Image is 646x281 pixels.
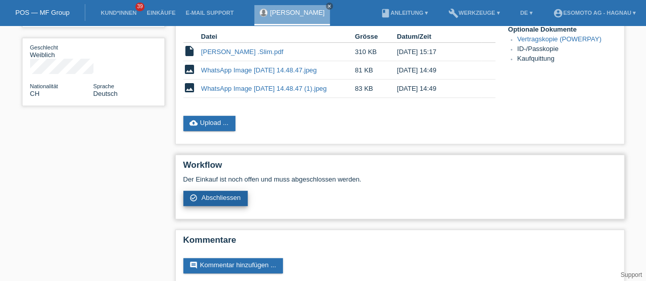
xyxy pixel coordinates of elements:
[327,4,332,9] i: close
[93,90,118,97] span: Deutsch
[201,66,317,74] a: WhatsApp Image [DATE] 14.48.47.jpeg
[515,10,537,16] a: DE ▾
[135,3,145,11] span: 39
[397,80,481,98] td: [DATE] 14:49
[270,9,325,16] a: [PERSON_NAME]
[201,48,283,56] a: [PERSON_NAME] .Slim.pdf
[443,10,505,16] a: buildWerkzeuge ▾
[201,194,241,201] span: Abschliessen
[397,43,481,61] td: [DATE] 15:17
[397,61,481,80] td: [DATE] 14:49
[548,10,641,16] a: account_circleEsomoto AG - Hagnau ▾
[326,3,333,10] a: close
[183,63,196,75] i: image
[620,271,642,278] a: Support
[15,9,69,16] a: POS — MF Group
[95,10,141,16] a: Kund*innen
[517,55,616,64] li: Kaufquittung
[30,44,58,50] span: Geschlecht
[183,116,236,131] a: cloud_uploadUpload ...
[181,10,239,16] a: E-Mail Support
[380,8,391,18] i: book
[355,43,397,61] td: 310 KB
[183,160,616,175] h2: Workflow
[189,119,198,127] i: cloud_upload
[201,85,327,92] a: WhatsApp Image [DATE] 14.48.47 (1).jpeg
[397,31,481,43] th: Datum/Zeit
[183,82,196,94] i: image
[30,90,40,97] span: Schweiz
[93,83,114,89] span: Sprache
[189,194,198,202] i: check_circle_outline
[553,8,563,18] i: account_circle
[355,31,397,43] th: Grösse
[355,61,397,80] td: 81 KB
[141,10,180,16] a: Einkäufe
[375,10,433,16] a: bookAnleitung ▾
[30,83,58,89] span: Nationalität
[189,261,198,269] i: comment
[355,80,397,98] td: 83 KB
[183,191,248,206] a: check_circle_outline Abschliessen
[183,235,616,250] h2: Kommentare
[183,258,283,273] a: commentKommentar hinzufügen ...
[30,43,93,59] div: Weiblich
[517,45,616,55] li: ID-/Passkopie
[183,175,616,183] p: Der Einkauf ist noch offen und muss abgeschlossen werden.
[201,31,355,43] th: Datei
[517,35,602,43] a: Vertragskopie (POWERPAY)
[183,45,196,57] i: insert_drive_file
[508,25,616,33] h4: Optionale Dokumente
[448,8,459,18] i: build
